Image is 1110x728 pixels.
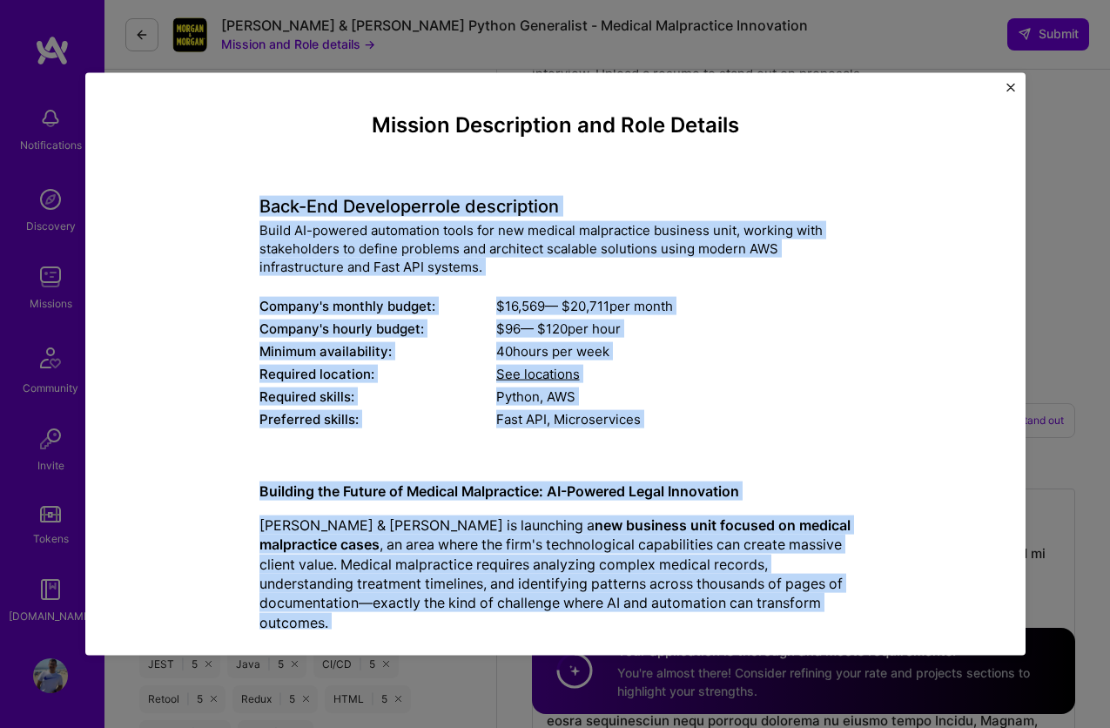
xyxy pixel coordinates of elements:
strong: Building the Future of Medical Malpractice: AI-Powered Legal Innovation [259,482,739,500]
div: Fast API, Microservices [496,410,851,428]
button: Close [1006,84,1015,102]
div: Company's hourly budget: [259,320,496,338]
span: See locations [496,366,580,382]
strong: new business unit focused on medical malpractice cases [259,516,851,552]
div: Required location: [259,365,496,383]
h4: Back-End Developer role description [259,196,851,217]
div: Company's monthly budget: [259,297,496,315]
div: Required skills: [259,388,496,406]
div: Preferred skills: [259,410,496,428]
p: [PERSON_NAME] & [PERSON_NAME] is launching a , an area where the firm's technological capabilitie... [259,515,851,631]
div: 40 hours per week [496,342,851,361]
h4: Mission Description and Role Details [259,113,851,138]
div: $ 96 — $ 120 per hour [496,320,851,338]
div: Build AI-powered automation tools for new medical malpractice business unit, working with stakeho... [259,221,851,276]
div: $ 16,569 — $ 20,711 per month [496,297,851,315]
div: Minimum availability: [259,342,496,361]
div: Python, AWS [496,388,851,406]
